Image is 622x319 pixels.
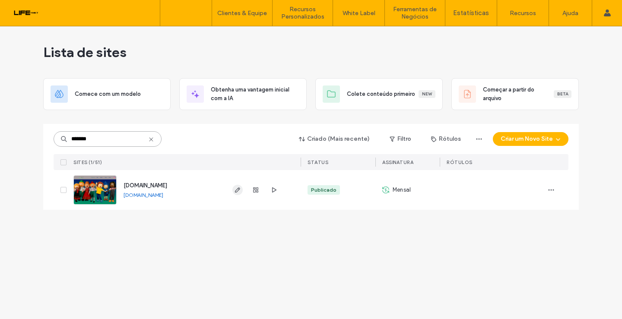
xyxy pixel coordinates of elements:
[385,6,445,20] label: Ferramentas de Negócios
[381,132,420,146] button: Filtro
[179,9,194,17] label: Sites
[217,9,267,17] label: Clientes & Equipe
[273,6,333,20] label: Recursos Personalizados
[554,90,571,98] div: Beta
[447,159,473,165] span: Rótulos
[315,78,443,110] div: Colete conteúdo primeiroNew
[382,159,413,165] span: Assinatura
[562,9,578,17] label: Ajuda
[75,90,141,98] span: Comece com um modelo
[311,186,336,194] div: Publicado
[124,192,163,198] a: [DOMAIN_NAME]
[451,78,579,110] div: Começar a partir do arquivoBeta
[453,9,489,17] label: Estatísticas
[483,85,554,103] span: Começar a partir do arquivo
[343,9,375,17] label: White Label
[43,44,127,61] span: Lista de sites
[347,90,415,98] span: Colete conteúdo primeiro
[43,78,171,110] div: Comece com um modelo
[19,6,41,14] span: Ajuda
[179,78,307,110] div: Obtenha uma vantagem inicial com a IA
[493,132,568,146] button: Criar um Novo Site
[124,182,167,189] a: [DOMAIN_NAME]
[308,159,328,165] span: STATUS
[73,159,102,165] span: Sites (1/51)
[423,132,469,146] button: Rótulos
[419,90,435,98] div: New
[510,9,536,17] label: Recursos
[211,85,299,103] span: Obtenha uma vantagem inicial com a IA
[292,132,378,146] button: Criado (Mais recente)
[393,186,411,194] span: Mensal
